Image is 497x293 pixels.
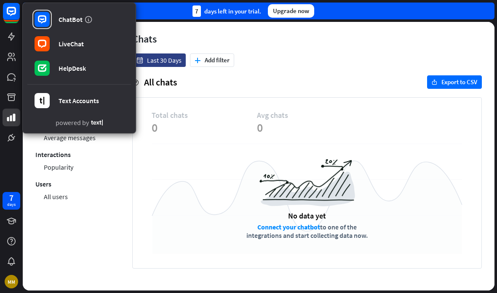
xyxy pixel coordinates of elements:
[257,110,362,120] span: Avg chats
[268,4,314,18] div: Upgrade now
[144,76,177,88] span: All chats
[192,5,261,17] div: days left in your trial.
[9,194,13,202] div: 7
[257,223,320,231] a: Connect your chatbot
[7,202,16,208] div: days
[44,161,73,173] a: Popularity
[136,57,143,64] i: date
[44,190,68,203] a: All users
[195,58,200,63] i: plus
[152,110,257,120] span: Total chats
[243,223,371,240] div: to one of the integrations and start collecting data now.
[35,148,71,161] a: Interactions
[288,211,326,221] div: No data yet
[132,32,482,45] div: Chats
[432,80,437,85] i: export
[190,53,234,67] button: plusAdd filter
[3,192,20,210] a: 7 days
[257,120,362,135] span: 0
[427,75,482,89] button: exportExport to CSV
[259,159,355,206] img: a6954988516a0971c967.png
[192,5,201,17] div: 7
[5,275,18,288] div: MM
[147,56,182,64] span: Last 30 Days
[152,120,257,135] span: 0
[44,131,96,144] a: Average messages
[35,178,51,190] a: Users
